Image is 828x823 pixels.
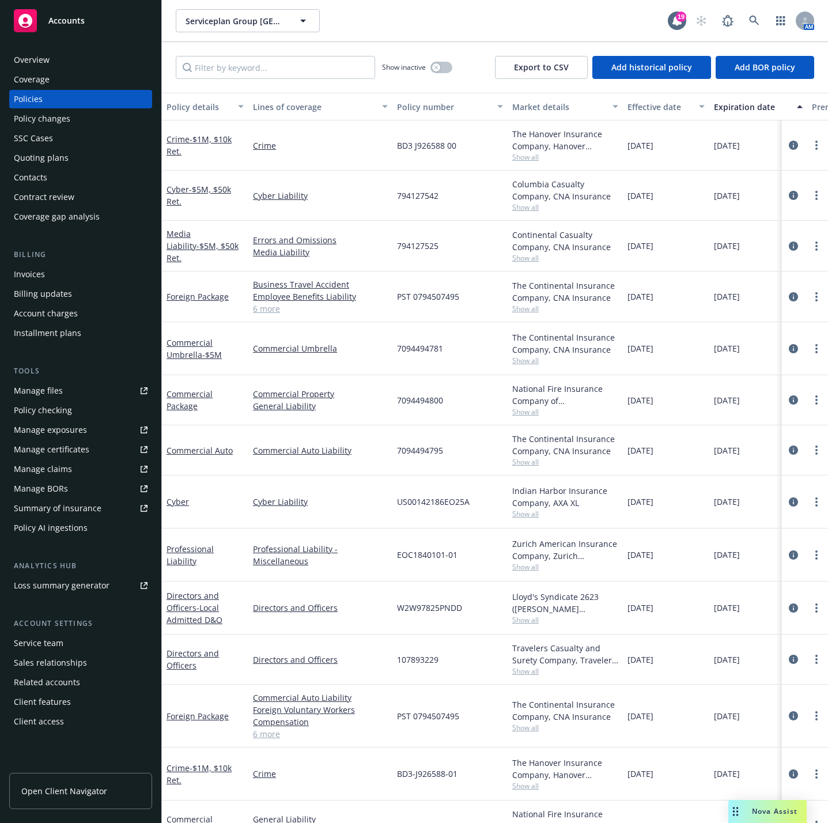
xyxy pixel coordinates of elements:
div: Account settings [9,618,152,629]
span: [DATE] [714,190,740,202]
span: [DATE] [714,710,740,722]
a: Manage claims [9,460,152,478]
a: 6 more [253,728,388,740]
button: Nova Assist [728,800,807,823]
div: Expiration date [714,101,790,113]
div: Analytics hub [9,560,152,572]
div: Quoting plans [14,149,69,167]
span: [DATE] [627,549,653,561]
a: Client features [9,693,152,711]
span: Show all [512,723,618,733]
a: Employee Benefits Liability [253,290,388,303]
span: [DATE] [714,549,740,561]
span: [DATE] [714,240,740,252]
a: Professional Liability [167,543,214,567]
a: Search [743,9,766,32]
div: Lloyd's Syndicate 2623 ([PERSON_NAME] [PERSON_NAME] Limited), [PERSON_NAME] Group [512,591,618,615]
div: Policy changes [14,110,70,128]
span: - $5M, $50k Ret. [167,184,231,207]
button: Market details [508,93,623,120]
span: [DATE] [627,394,653,406]
span: Show all [512,407,618,417]
span: EOC1840101-01 [397,549,458,561]
div: SSC Cases [14,129,53,148]
span: Show all [512,253,618,263]
span: 7094494781 [397,342,443,354]
div: Manage exposures [14,421,87,439]
span: BD3-J926588-01 [397,768,458,780]
a: more [810,443,823,457]
a: Invoices [9,265,152,284]
a: Accounts [9,5,152,37]
span: [DATE] [627,342,653,354]
button: Serviceplan Group [GEOGRAPHIC_DATA] LP [176,9,320,32]
div: Market details [512,101,606,113]
div: Zurich American Insurance Company, Zurich Insurance Group [512,538,618,562]
a: circleInformation [787,342,800,356]
span: Show inactive [382,62,426,72]
span: [DATE] [627,768,653,780]
a: Switch app [769,9,792,32]
span: Add BOR policy [735,62,795,73]
a: more [810,239,823,253]
span: [DATE] [714,394,740,406]
div: Lines of coverage [253,101,375,113]
a: Quoting plans [9,149,152,167]
span: [DATE] [714,444,740,456]
a: Cyber [167,496,189,507]
a: Errors and Omissions [253,234,388,246]
div: Loss summary generator [14,576,109,595]
a: Directors and Officers [253,602,388,614]
a: Commercial Auto [167,445,233,456]
div: Columbia Casualty Company, CNA Insurance [512,178,618,202]
span: [DATE] [714,139,740,152]
div: Manage claims [14,460,72,478]
a: Commercial Umbrella [167,337,222,360]
span: Accounts [48,16,85,25]
a: Commercial Package [167,388,213,411]
div: Client access [14,712,64,731]
button: Add BOR policy [716,56,814,79]
a: more [810,342,823,356]
div: Travelers Casualty and Surety Company, Travelers Insurance [512,642,618,666]
div: Client features [14,693,71,711]
button: Lines of coverage [248,93,392,120]
a: Policies [9,90,152,108]
span: [DATE] [627,710,653,722]
a: circleInformation [787,767,800,781]
span: - $5M, $50k Ret. [167,240,239,263]
a: circleInformation [787,652,800,666]
a: circleInformation [787,239,800,253]
span: Show all [512,356,618,365]
a: circleInformation [787,443,800,457]
a: Policy AI ingestions [9,519,152,537]
div: 19 [676,12,686,22]
a: Overview [9,51,152,69]
div: Sales relationships [14,654,87,672]
span: Show all [512,152,618,162]
div: The Continental Insurance Company, CNA Insurance [512,433,618,457]
div: Policy checking [14,401,72,420]
div: National Fire Insurance Company of [GEOGRAPHIC_DATA], CNA Insurance [512,383,618,407]
a: more [810,601,823,615]
a: Account charges [9,304,152,323]
span: Show all [512,562,618,572]
a: Coverage [9,70,152,89]
a: Commercial Umbrella [253,342,388,354]
a: Media Liability [167,228,239,263]
a: Directors and Officers [167,648,219,671]
a: Installment plans [9,324,152,342]
a: more [810,188,823,202]
div: Manage certificates [14,440,89,459]
div: Manage BORs [14,480,68,498]
a: Related accounts [9,673,152,692]
a: Foreign Voluntary Workers Compensation [253,704,388,728]
a: Cyber [167,184,231,207]
a: Crime [253,139,388,152]
a: more [810,495,823,509]
span: [DATE] [714,290,740,303]
a: Billing updates [9,285,152,303]
span: Export to CSV [514,62,569,73]
div: Billing [9,249,152,261]
a: Manage files [9,382,152,400]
